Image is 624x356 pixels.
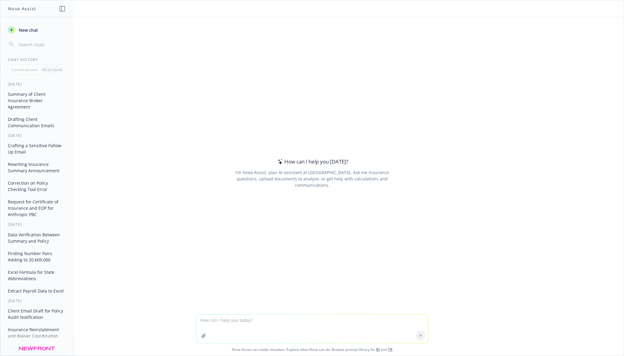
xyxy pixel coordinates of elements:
p: Current account [11,67,38,72]
button: Extract Payroll Data to Excel [5,286,68,296]
div: I'm Nova Assist, your AI assistant at [GEOGRAPHIC_DATA]. Ask me insurance questions, upload docum... [227,169,397,188]
div: [DATE] [1,222,73,227]
button: Client Email Draft for Policy Audit Notification [5,306,68,322]
button: New chat [5,24,68,35]
button: Data Verification Between Summary and Policy [5,230,68,246]
span: Nova Assist can make mistakes. Explore what Nova can do: Browse prompt library for and [3,343,621,356]
div: [DATE] [1,82,73,87]
button: Request for Certificate of Insurance and EOP for Anthropic PBC [5,197,68,219]
div: [DATE] [1,133,73,138]
button: Summary of Client Insurance Broker Agreement [5,89,68,112]
h1: Nova Assist [8,5,36,12]
input: Search chats [18,40,66,49]
button: Crafting a Sensitive Follow-Up Email [5,141,68,157]
button: Drafting Client Communication Emails [5,114,68,131]
button: Insurance Reinstatement and Waiver Coordination [5,325,68,341]
button: Correction on Policy Checking Tool Error [5,178,68,194]
div: [DATE] [1,298,73,303]
button: Finding Number Pairs Adding to 20,609,000 [5,248,68,265]
p: All accounts [42,67,63,72]
div: Chat History [1,57,73,62]
a: BI [376,347,380,352]
a: TR [388,347,393,352]
button: Excel Formula for State Abbreviations [5,267,68,283]
button: Rewriting Insurance Summary Announcement [5,159,68,176]
div: How can I help you [DATE]? [276,158,348,166]
span: New chat [18,27,38,33]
